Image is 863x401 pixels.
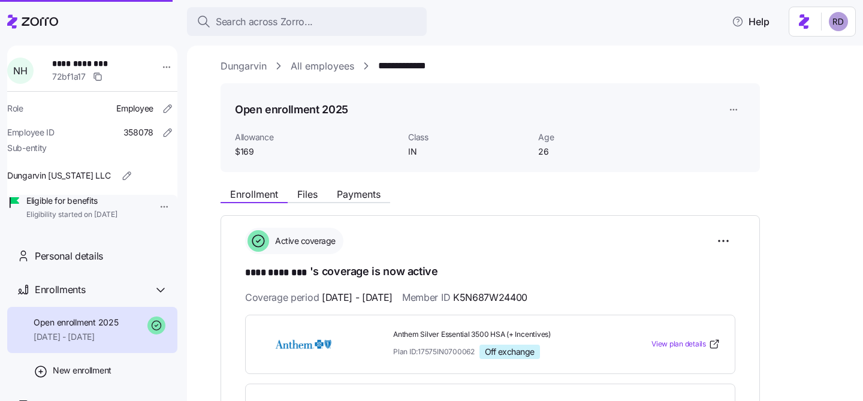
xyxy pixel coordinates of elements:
span: Coverage period [245,290,393,305]
span: Employee [116,102,153,114]
span: Search across Zorro... [216,14,313,29]
span: Allowance [235,131,399,143]
span: Open enrollment 2025 [34,316,118,328]
span: Role [7,102,23,114]
span: New enrollment [53,364,111,376]
button: Help [722,10,779,34]
span: Age [538,131,659,143]
a: Dungarvin [221,59,267,74]
span: Employee ID [7,126,55,138]
h1: Open enrollment 2025 [235,102,348,117]
span: 26 [538,146,659,158]
span: Eligible for benefits [26,195,117,207]
span: [DATE] - [DATE] [34,331,118,343]
span: Personal details [35,249,103,264]
span: View plan details [651,339,706,350]
span: N H [13,66,27,76]
button: Search across Zorro... [187,7,427,36]
span: Anthem Silver Essential 3500 HSA (+ Incentives) [393,330,603,340]
span: Payments [337,189,381,199]
span: IN [408,146,529,158]
a: All employees [291,59,354,74]
span: Dungarvin [US_STATE] LLC [7,170,110,182]
span: [DATE] - [DATE] [322,290,393,305]
span: 72bf1a17 [52,71,86,83]
span: Active coverage [271,235,336,247]
span: Help [732,14,770,29]
span: Plan ID: 17575IN0700062 [393,346,475,357]
span: Enrollment [230,189,278,199]
span: Eligibility started on [DATE] [26,210,117,220]
span: $169 [235,146,399,158]
span: Member ID [402,290,527,305]
span: K5N687W24400 [453,290,527,305]
span: Enrollments [35,282,85,297]
span: Class [408,131,529,143]
img: 6d862e07fa9c5eedf81a4422c42283ac [829,12,848,31]
span: Sub-entity [7,142,47,154]
span: Off exchange [485,346,535,357]
span: Files [297,189,318,199]
img: Anthem [260,330,346,358]
span: 358078 [123,126,153,138]
h1: 's coverage is now active [245,264,735,281]
a: View plan details [651,338,720,350]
